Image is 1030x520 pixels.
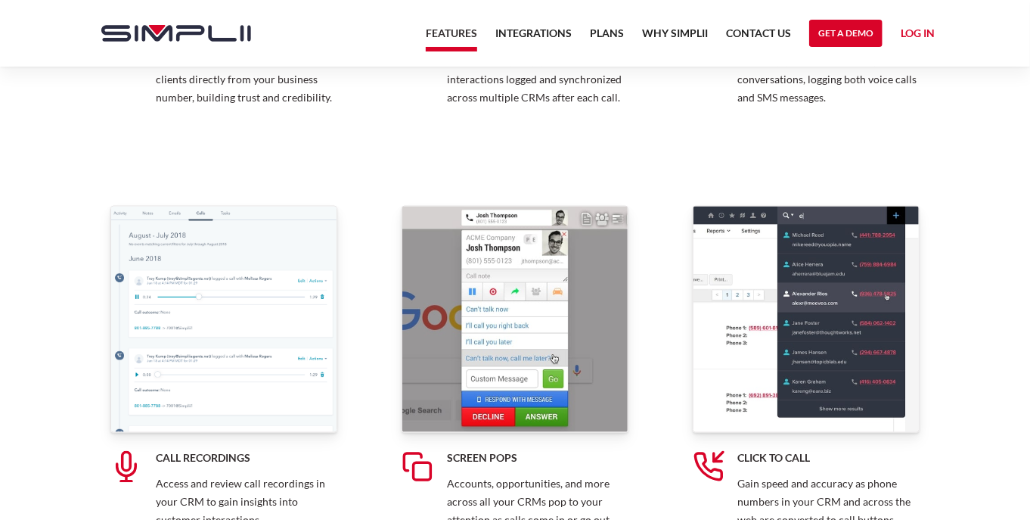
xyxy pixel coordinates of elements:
[426,24,477,51] a: Features
[590,24,624,51] a: Plans
[642,24,708,51] a: Why Simplii
[495,24,572,51] a: Integrations
[738,451,920,466] h5: Click to Call
[156,52,337,107] p: Communicate with customers and clients directly from your business number, building trust and cre...
[447,451,628,466] h5: Screen Pops
[447,52,628,107] p: Automatically keep your contact interactions logged and synchronized across multiple CRMs after e...
[738,52,920,107] p: Power up your CRM with all your conversations, logging both voice calls and SMS messages.
[901,24,935,47] a: Log in
[809,20,883,47] a: Get a Demo
[156,451,337,466] h5: Call Recordings
[101,25,251,42] img: Simplii
[726,24,791,51] a: Contact US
